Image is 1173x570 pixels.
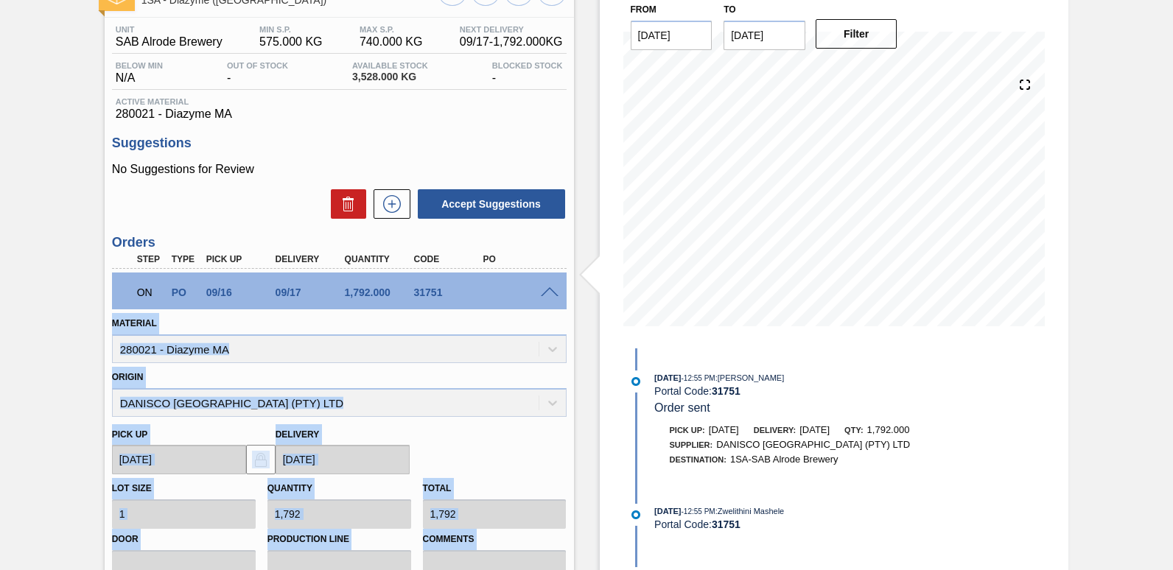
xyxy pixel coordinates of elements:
div: Pick up [203,254,279,264]
span: Below Min [116,61,163,70]
span: 09/17 - 1,792.000 KG [460,35,563,49]
span: - 12:55 PM [682,507,715,516]
span: Destination: [670,455,726,464]
span: 740.000 KG [360,35,422,49]
input: mm/dd/yyyy [276,445,410,474]
span: : Zwelithini Mashele [715,507,785,516]
span: Qty: [844,426,863,434]
div: PO [479,254,556,264]
label: Material [112,318,157,328]
img: atual [631,377,640,386]
span: Delivery: [754,426,796,434]
label: Pick up [112,429,148,440]
div: Portal Code: [654,385,1004,397]
label: Production Line [267,529,411,550]
div: Negotiating Order [133,276,168,309]
span: Unit [116,25,223,34]
span: - 12:55 PM [682,374,715,382]
input: mm/dd/yyyy [112,445,246,474]
span: Supplier: [670,440,713,449]
span: Active Material [116,97,563,106]
h3: Suggestions [112,136,567,151]
label: Lot size [112,483,152,493]
span: [DATE] [654,373,681,382]
img: locked [252,451,270,468]
span: Blocked Stock [492,61,563,70]
div: 09/16/2025 [203,286,279,298]
div: 09/17/2025 [272,286,349,298]
span: MIN S.P. [259,25,322,34]
p: ON [137,286,164,298]
span: MAX S.P. [360,25,422,34]
span: 3,528.000 KG [352,71,428,82]
div: - [489,61,567,85]
label: Door [112,529,256,550]
div: 31751 [410,286,487,298]
div: New suggestion [366,189,410,219]
span: Available Stock [352,61,428,70]
button: Accept Suggestions [418,189,565,219]
p: No Suggestions for Review [112,163,567,176]
div: - [223,61,292,85]
div: Delete Suggestions [323,189,366,219]
img: atual [631,510,640,519]
span: Order sent [654,401,710,414]
span: SAB Alrode Brewery [116,35,223,49]
div: Step [133,254,168,264]
label: Quantity [267,483,312,493]
button: locked [246,445,276,474]
span: [DATE] [654,507,681,516]
span: Next Delivery [460,25,563,34]
div: 1,792.000 [341,286,418,298]
label: Total [423,483,452,493]
span: DANISCO [GEOGRAPHIC_DATA] (PTY) LTD [716,439,910,450]
label: to [724,4,735,15]
label: Delivery [276,429,320,440]
span: : [PERSON_NAME] [715,373,785,382]
div: Delivery [272,254,349,264]
span: [DATE] [799,424,830,435]
div: Code [410,254,487,264]
div: Quantity [341,254,418,264]
div: Purchase order [168,286,203,298]
input: mm/dd/yyyy [631,21,712,50]
input: mm/dd/yyyy [724,21,805,50]
div: Portal Code: [654,518,1004,530]
span: 280021 - Diazyme MA [116,108,563,121]
button: Filter [816,19,897,49]
span: 575.000 KG [259,35,322,49]
div: N/A [112,61,167,85]
strong: 31751 [712,518,740,530]
span: Pick up: [670,426,705,434]
span: [DATE] [709,424,739,435]
strong: 31751 [712,385,740,397]
span: 1,792.000 [867,424,910,435]
label: From [631,4,656,15]
div: Accept Suggestions [410,188,567,220]
span: 1SA-SAB Alrode Brewery [730,454,838,465]
div: Type [168,254,203,264]
h3: Orders [112,235,567,250]
span: Out Of Stock [227,61,288,70]
label: Comments [423,529,567,550]
label: Origin [112,372,144,382]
